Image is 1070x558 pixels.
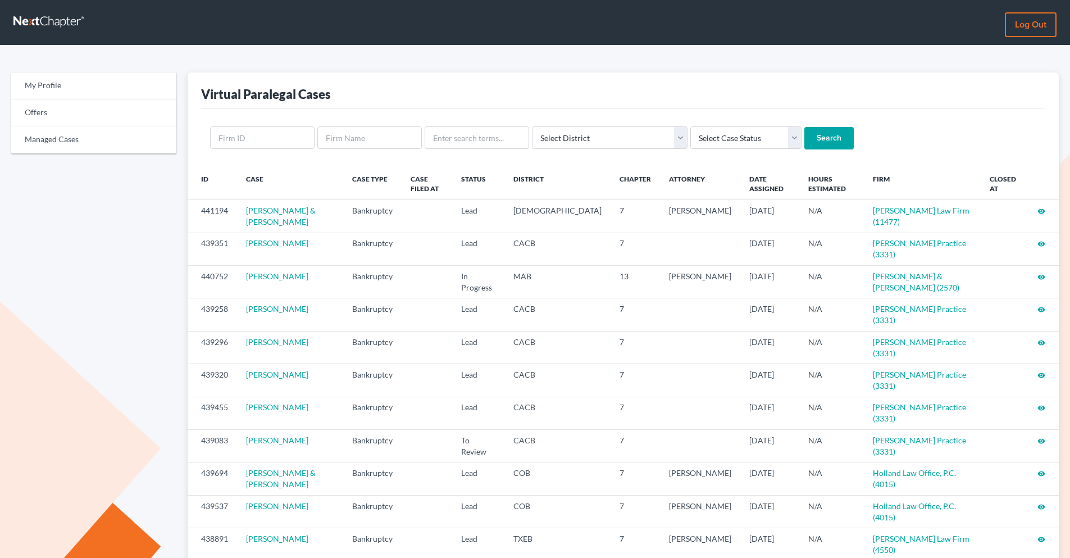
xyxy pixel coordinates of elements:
[452,266,504,298] td: In Progress
[873,534,969,555] a: [PERSON_NAME] Law Firm (4550)
[504,298,611,331] td: CACB
[740,233,799,265] td: [DATE]
[246,271,308,281] a: [PERSON_NAME]
[1037,240,1045,248] i: visibility
[188,167,237,200] th: ID
[1037,271,1045,281] a: visibility
[504,397,611,429] td: CACB
[343,331,402,364] td: Bankruptcy
[452,495,504,528] td: Lead
[1037,238,1045,248] a: visibility
[1037,337,1045,347] a: visibility
[1037,206,1045,215] a: visibility
[246,435,308,445] a: [PERSON_NAME]
[11,99,176,126] a: Offers
[1005,12,1057,37] a: Log out
[343,462,402,495] td: Bankruptcy
[246,534,308,543] a: [PERSON_NAME]
[611,397,660,429] td: 7
[343,167,402,200] th: Case Type
[611,495,660,528] td: 7
[452,331,504,364] td: Lead
[343,266,402,298] td: Bankruptcy
[740,397,799,429] td: [DATE]
[740,364,799,397] td: [DATE]
[804,127,854,149] input: Search
[740,430,799,462] td: [DATE]
[246,501,308,511] a: [PERSON_NAME]
[611,233,660,265] td: 7
[873,238,966,259] a: [PERSON_NAME] Practice (3331)
[246,337,308,347] a: [PERSON_NAME]
[504,364,611,397] td: CACB
[799,167,864,200] th: Hours Estimated
[740,200,799,233] td: [DATE]
[343,397,402,429] td: Bankruptcy
[1037,468,1045,478] a: visibility
[660,200,740,233] td: [PERSON_NAME]
[504,462,611,495] td: COB
[504,266,611,298] td: MAB
[246,402,308,412] a: [PERSON_NAME]
[873,468,956,489] a: Holland Law Office, P.C. (4015)
[246,370,308,379] a: [PERSON_NAME]
[1037,503,1045,511] i: visibility
[864,167,981,200] th: Firm
[188,430,237,462] td: 439083
[188,495,237,528] td: 439537
[188,462,237,495] td: 439694
[1037,402,1045,412] a: visibility
[660,266,740,298] td: [PERSON_NAME]
[1037,304,1045,314] a: visibility
[740,298,799,331] td: [DATE]
[452,200,504,233] td: Lead
[188,200,237,233] td: 441194
[504,200,611,233] td: [DEMOGRAPHIC_DATA]
[740,495,799,528] td: [DATE]
[799,266,864,298] td: N/A
[504,167,611,200] th: District
[1037,371,1045,379] i: visibility
[873,402,966,423] a: [PERSON_NAME] Practice (3331)
[188,364,237,397] td: 439320
[1037,534,1045,543] a: visibility
[660,462,740,495] td: [PERSON_NAME]
[873,304,966,325] a: [PERSON_NAME] Practice (3331)
[1037,306,1045,314] i: visibility
[343,495,402,528] td: Bankruptcy
[188,233,237,265] td: 439351
[1037,435,1045,445] a: visibility
[799,233,864,265] td: N/A
[246,304,308,314] a: [PERSON_NAME]
[799,462,864,495] td: N/A
[611,331,660,364] td: 7
[873,337,966,358] a: [PERSON_NAME] Practice (3331)
[1037,273,1045,281] i: visibility
[1037,501,1045,511] a: visibility
[504,430,611,462] td: CACB
[660,167,740,200] th: Attorney
[799,430,864,462] td: N/A
[343,200,402,233] td: Bankruptcy
[740,266,799,298] td: [DATE]
[799,331,864,364] td: N/A
[11,72,176,99] a: My Profile
[611,462,660,495] td: 7
[452,430,504,462] td: To Review
[452,397,504,429] td: Lead
[504,495,611,528] td: COB
[799,397,864,429] td: N/A
[611,364,660,397] td: 7
[246,468,316,489] a: [PERSON_NAME] & [PERSON_NAME]
[1037,207,1045,215] i: visibility
[425,126,529,149] input: Enter search terms...
[740,167,799,200] th: Date Assigned
[188,298,237,331] td: 439258
[799,495,864,528] td: N/A
[343,298,402,331] td: Bankruptcy
[452,298,504,331] td: Lead
[343,364,402,397] td: Bankruptcy
[452,233,504,265] td: Lead
[1037,470,1045,478] i: visibility
[740,331,799,364] td: [DATE]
